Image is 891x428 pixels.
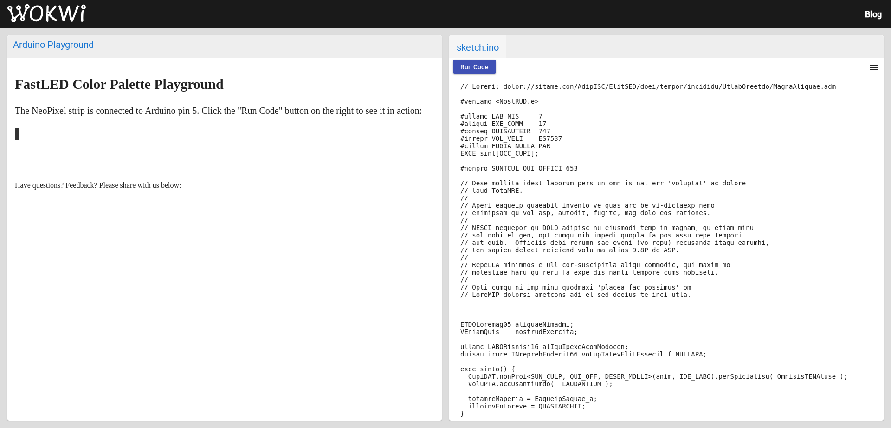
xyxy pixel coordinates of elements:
span: Have questions? Feedback? Please share with us below: [15,181,181,189]
img: Wokwi [7,4,86,23]
button: Run Code [453,60,496,74]
span: sketch.ino [449,35,506,58]
a: Blog [865,9,882,19]
span: Run Code [460,63,489,71]
h2: FastLED Color Palette Playground [15,77,434,92]
p: The NeoPixel strip is connected to Arduino pin 5. Click the "Run Code" button on the right to see... [15,103,434,118]
mat-icon: menu [869,62,880,73]
div: Arduino Playground [13,39,436,50]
